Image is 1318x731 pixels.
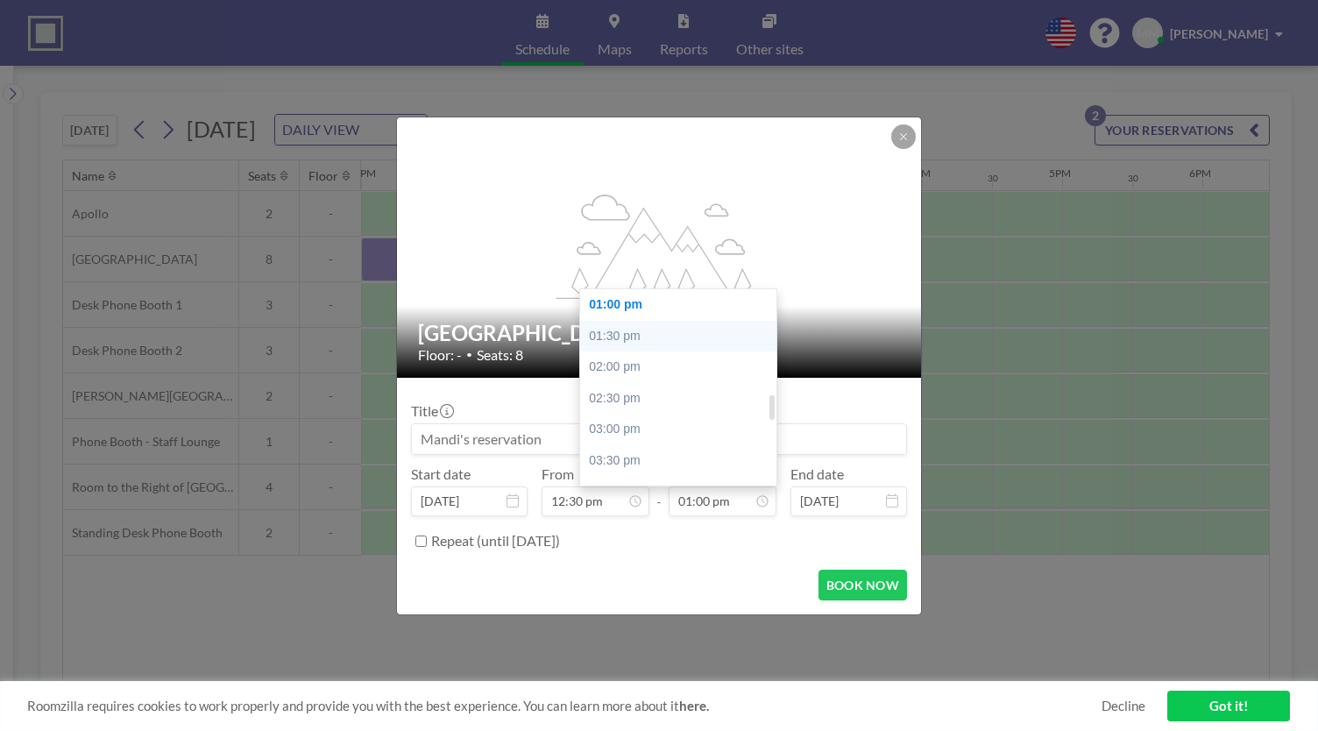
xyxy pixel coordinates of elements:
[418,320,902,346] h2: [GEOGRAPHIC_DATA]
[818,570,907,600] button: BOOK NOW
[1102,698,1145,714] a: Decline
[580,414,785,445] div: 03:00 pm
[466,348,472,361] span: •
[411,465,471,483] label: Start date
[411,402,452,420] label: Title
[790,465,844,483] label: End date
[580,445,785,477] div: 03:30 pm
[679,698,709,713] a: here.
[580,289,785,321] div: 01:00 pm
[477,346,523,364] span: Seats: 8
[580,321,785,352] div: 01:30 pm
[542,465,574,483] label: From
[412,424,906,454] input: Mandi's reservation
[418,346,462,364] span: Floor: -
[580,477,785,508] div: 04:00 pm
[580,383,785,415] div: 02:30 pm
[431,532,560,550] label: Repeat (until [DATE])
[1167,691,1290,721] a: Got it!
[656,472,662,510] span: -
[27,698,1102,714] span: Roomzilla requires cookies to work properly and provide you with the best experience. You can lea...
[580,351,785,383] div: 02:00 pm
